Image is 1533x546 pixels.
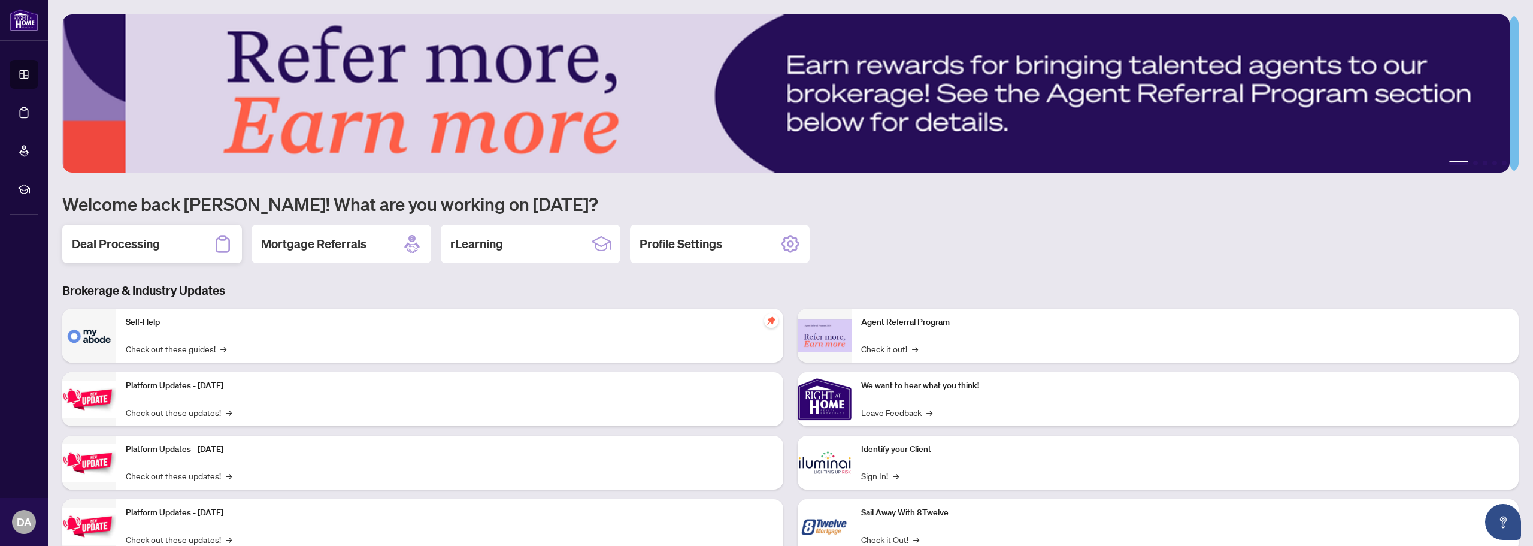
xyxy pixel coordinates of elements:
img: Slide 0 [62,14,1510,173]
h2: Mortgage Referrals [261,236,366,252]
p: Identify your Client [861,443,1509,456]
span: pushpin [764,313,778,328]
p: We want to hear what you think! [861,379,1509,393]
h2: Deal Processing [72,236,160,252]
img: logo [10,9,38,31]
span: → [226,469,232,482]
p: Sail Away With 8Twelve [861,506,1509,520]
span: → [893,469,899,482]
a: Check out these guides!→ [126,342,226,355]
h1: Welcome back [PERSON_NAME]! What are you working on [DATE]? [62,192,1519,215]
h2: Profile Settings [640,236,722,252]
span: → [913,533,919,546]
h2: rLearning [450,236,503,252]
span: → [220,342,226,355]
span: → [226,533,232,546]
h3: Brokerage & Industry Updates [62,282,1519,299]
span: → [226,406,232,419]
a: Sign In!→ [861,469,899,482]
button: 4 [1492,161,1497,165]
button: 1 [1449,161,1468,165]
img: Identify your Client [798,436,852,490]
p: Self-Help [126,316,774,329]
img: Platform Updates - June 23, 2025 [62,508,116,545]
span: DA [17,514,32,530]
span: → [912,342,918,355]
img: Platform Updates - July 8, 2025 [62,444,116,482]
img: Self-Help [62,309,116,363]
p: Platform Updates - [DATE] [126,443,774,456]
button: 5 [1502,161,1507,165]
button: 3 [1483,161,1487,165]
a: Check out these updates!→ [126,533,232,546]
a: Leave Feedback→ [861,406,932,419]
img: Platform Updates - July 21, 2025 [62,381,116,418]
a: Check it Out!→ [861,533,919,546]
a: Check it out!→ [861,342,918,355]
a: Check out these updates!→ [126,406,232,419]
button: Open asap [1485,504,1521,540]
p: Platform Updates - [DATE] [126,379,774,393]
img: We want to hear what you think! [798,372,852,426]
p: Agent Referral Program [861,316,1509,329]
span: → [926,406,932,419]
p: Platform Updates - [DATE] [126,506,774,520]
a: Check out these updates!→ [126,469,232,482]
button: 2 [1473,161,1478,165]
img: Agent Referral Program [798,319,852,352]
